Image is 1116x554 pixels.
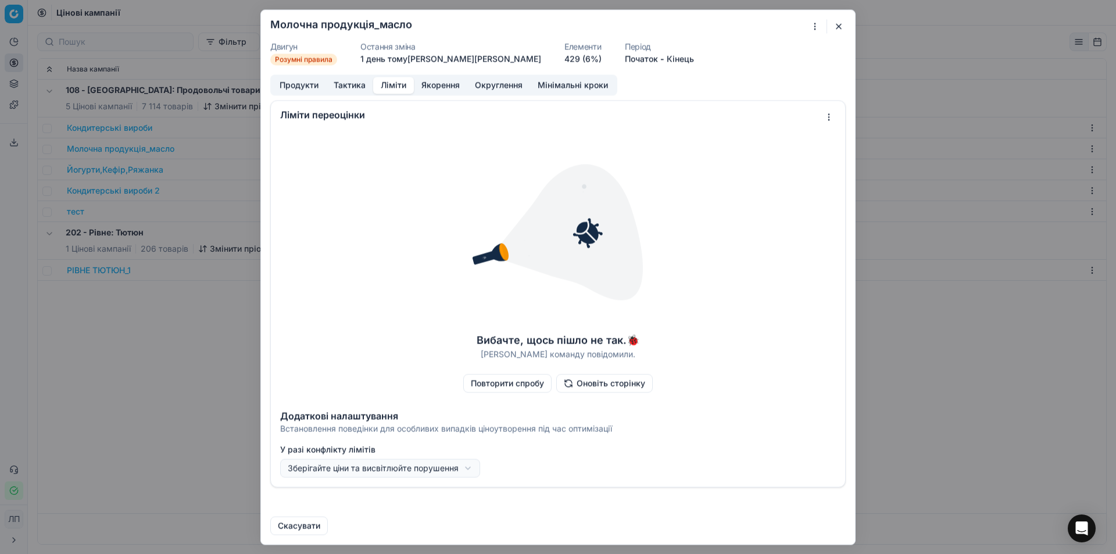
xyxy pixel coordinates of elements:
font: Скасувати [278,520,320,530]
font: Розумні правила [275,55,332,63]
font: Елементи [564,41,601,51]
font: [PERSON_NAME] [474,53,541,63]
font: Тактика [334,80,366,90]
font: Молочна продукція_масло [270,18,412,30]
button: Початок [625,53,658,65]
img: аварія [465,139,651,325]
font: Період [625,41,651,51]
font: - [660,53,664,63]
button: Повторити спробу [463,374,552,392]
font: Встановлення поведінки для особливих випадків ціноутворення під час оптимізації [280,423,612,433]
font: 1 день тому [360,53,407,63]
font: Вибачте, щось пішло не так. [477,334,627,346]
font: Кінець [667,53,694,63]
font: Початок [625,53,658,63]
font: Остання зміна [360,41,415,51]
font: Повторити спробу [471,378,544,388]
font: Додаткові налаштування [280,410,398,421]
font: 🐞 [627,334,639,346]
button: Скасувати [270,516,328,535]
font: [PERSON_NAME] команду повідомили. [481,349,635,359]
font: У разі конфлікту лімітів [280,444,375,454]
font: Якорення [421,80,460,90]
button: Кінець [667,53,694,65]
a: 429(6%) [564,53,602,65]
font: Двигун [270,41,298,51]
font: Продукти [280,80,319,90]
font: Мінімальні кроки [538,80,608,90]
font: (6%) [582,53,602,63]
font: Оновіть сторінку [577,378,645,388]
font: Округлення [475,80,523,90]
font: Ліміти [381,80,406,90]
button: Оновіть сторінку [556,374,653,392]
font: 429 [564,53,580,63]
font: Ліміти переоцінки [280,109,365,120]
font: [PERSON_NAME] [407,53,474,63]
